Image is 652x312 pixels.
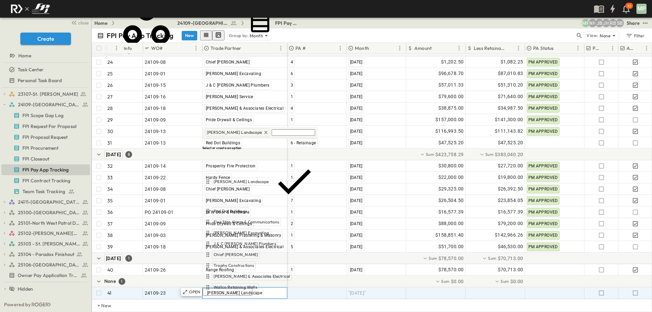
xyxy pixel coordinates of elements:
a: FPI Contract Tracking [1,176,89,185]
span: Pride Drywall & Ceilings [206,117,252,122]
button: Sort [555,44,563,52]
span: PM APPROVED [528,210,558,215]
span: $78,570.00 [438,266,464,274]
span: $16,577.39 [438,208,464,216]
div: Sterling Barnett (sterling@fpibuilders.com) [616,19,624,27]
span: $70,713.00 [498,266,523,274]
p: + New [97,302,102,309]
div: FPI Procurementtest [1,143,90,153]
button: Menu [336,44,344,52]
span: $30,800.00 [438,162,464,170]
button: Sort [603,44,611,52]
span: PM APPROVED [528,106,558,111]
a: FPI Request For Proposal [1,122,89,131]
span: [DATE] [350,94,363,99]
button: Sort [108,44,116,52]
div: FPI Pay App Trackingtest [1,164,90,175]
button: Sort [242,44,250,52]
a: FPI Proposal Request [1,132,89,142]
div: 24109-St. Teresa of Calcutta Parish Halltest [1,99,90,110]
span: $38,875.00 [438,104,464,112]
button: kanban view [212,31,224,40]
span: $1,202.50 [441,58,464,66]
button: Sort [307,44,314,52]
div: Red Dot Buildings [204,207,316,215]
span: FPI Pay App Tracking [275,20,298,26]
span: $96,678.70 [438,70,464,77]
span: FPI Pay App Tracking [22,166,69,173]
p: None [104,278,116,285]
p: 32 [107,163,113,169]
span: $27,720.00 [498,162,523,170]
span: Red Dot Buildings [214,208,247,214]
span: 24109-St. Teresa of Calcutta Parish Hall [18,101,80,108]
button: Sort [164,44,172,52]
p: View: [586,32,598,39]
span: $70,713.00 [498,255,523,262]
span: $87,010.83 [498,70,523,77]
div: # [106,43,123,54]
p: Sum [485,151,493,158]
p: 36 [107,209,113,216]
span: 24109-22 [145,174,166,181]
span: $423,758.29 [435,151,464,158]
span: PM APPROVED [528,187,558,191]
p: Sum [429,255,437,262]
p: AA Processed [627,45,636,52]
p: PA Status [533,45,554,52]
div: 23107-St. [PERSON_NAME]test [1,89,90,99]
span: PO 24109-01 [145,209,174,216]
span: $47,525.20 [498,139,523,147]
p: Month [355,45,369,52]
div: Team Task Trackingtest [1,186,90,197]
span: FPI Request For Proposal [22,123,76,130]
a: Personal Task Board [1,76,89,85]
span: [DATE] [350,71,363,76]
button: Menu [514,44,523,52]
div: Monica Pruteanu (mpruteanu@fpibuilders.com) [582,19,590,27]
span: 6 [291,71,293,76]
span: close [78,19,89,26]
button: Menu [192,44,200,52]
span: $383,040.20 [495,151,523,158]
p: 28 [107,105,113,112]
span: [DATE] [350,83,363,88]
a: Team Task Tracking [1,187,89,196]
span: [DATE] [350,198,363,203]
span: $111,143.82 [495,127,523,135]
span: 24109-13 [145,140,166,146]
span: FPI Closeout [22,155,49,162]
span: 4 [291,106,293,111]
span: J & C [PERSON_NAME] Plumbers [206,83,270,88]
a: 25101-North West Patrol Division [9,218,89,228]
p: Sum [426,151,434,158]
span: $0.00 [451,278,464,285]
p: Less Retainage Amount [474,45,506,52]
a: 23107-St. [PERSON_NAME] [9,89,89,99]
span: [DATE] [350,117,363,122]
span: [PERSON_NAME] Landscape [214,179,269,184]
span: $71,640.00 [498,93,523,100]
a: FPI Pay App Tracking [248,11,298,35]
span: $29,325.00 [438,185,464,193]
span: $57,011.33 [438,81,464,89]
span: Team Task Tracking [22,188,65,195]
span: $0.00 [510,278,523,285]
span: FPI Contract Tracking [22,177,71,184]
div: table view [200,31,224,40]
button: Sort [433,44,440,52]
div: [PERSON_NAME] & Associates Electrical [204,272,316,280]
span: PM APPROVED [528,244,558,249]
a: Owner Pay Application Tracking [1,271,89,280]
span: PM APPROVED [528,83,558,88]
span: 1 [291,117,293,122]
span: FPI Scope Gap Log [22,112,64,119]
div: 8 [125,151,132,158]
span: 25102-Christ The Redeemer Anglican Church [18,230,80,237]
div: Jose Hurtado (jhurtado@fpibuilders.com) [602,19,610,27]
span: $16,577.39 [498,208,523,216]
span: 24109-13 [145,128,166,135]
span: $26,504.50 [438,197,464,204]
span: Task Center [18,66,43,73]
span: [DATE] [106,152,121,157]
